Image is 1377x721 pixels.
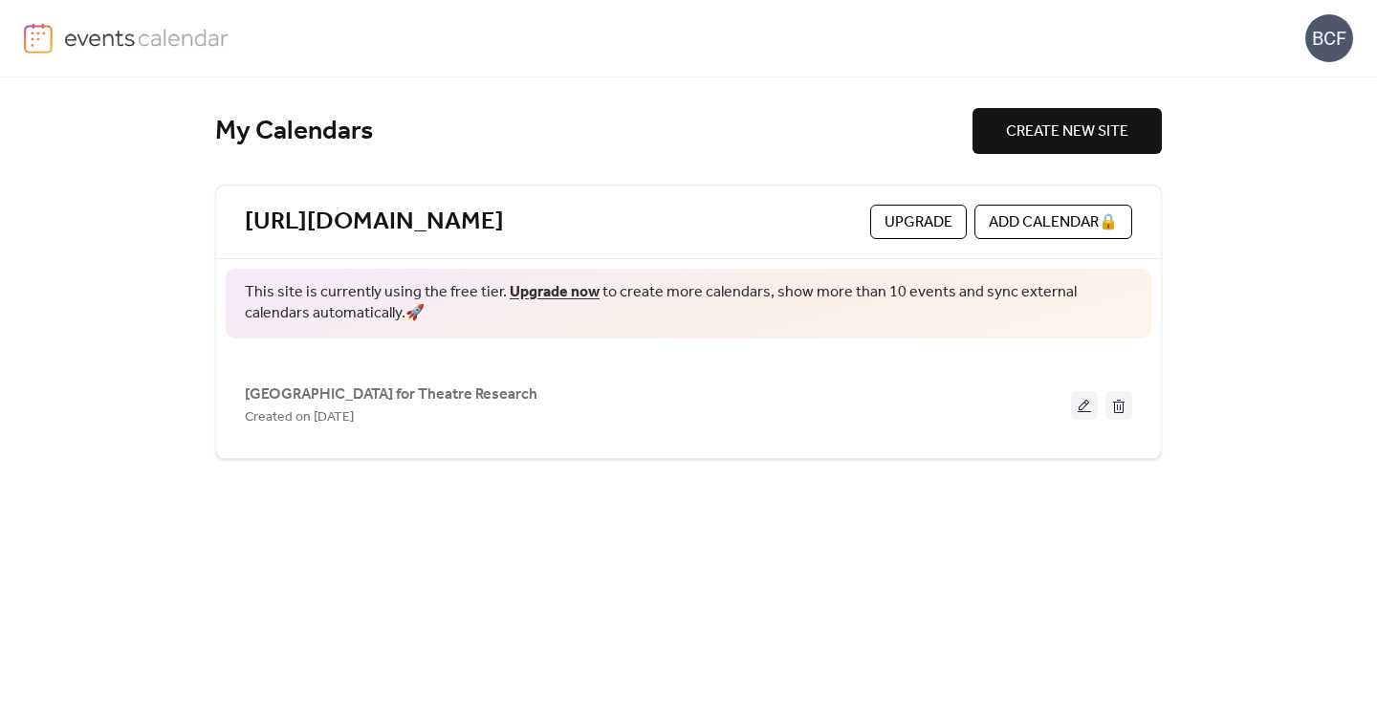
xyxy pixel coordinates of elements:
[245,282,1132,325] span: This site is currently using the free tier. to create more calendars, show more than 10 events an...
[245,389,537,400] a: [GEOGRAPHIC_DATA] for Theatre Research
[245,207,504,238] a: [URL][DOMAIN_NAME]
[64,23,229,52] img: logo-type
[510,277,600,307] a: Upgrade now
[245,406,354,429] span: Created on [DATE]
[245,383,537,406] span: [GEOGRAPHIC_DATA] for Theatre Research
[870,205,967,239] button: Upgrade
[215,115,973,148] div: My Calendars
[24,23,53,54] img: logo
[1305,14,1353,62] div: BCF
[885,211,952,234] span: Upgrade
[1006,120,1128,143] span: CREATE NEW SITE
[973,108,1162,154] button: CREATE NEW SITE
